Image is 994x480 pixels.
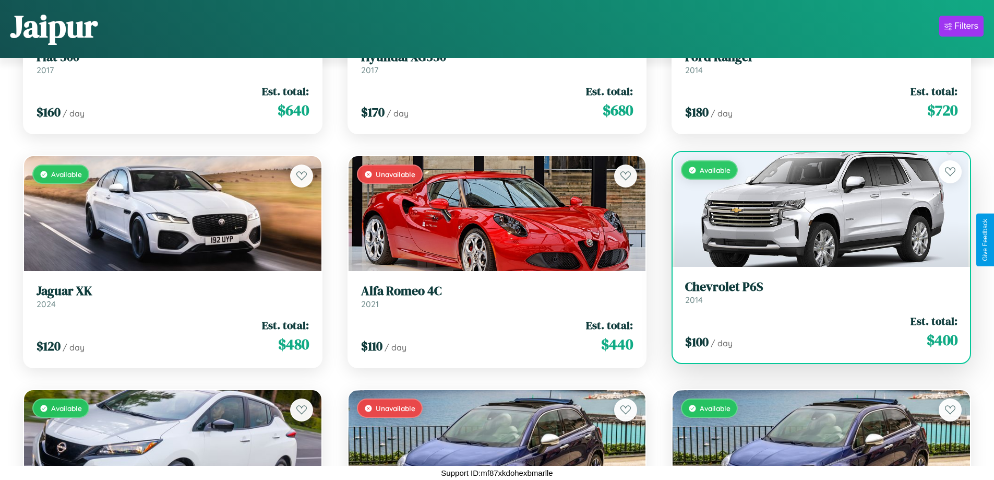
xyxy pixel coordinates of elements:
span: Est. total: [586,318,633,333]
h3: Alfa Romeo 4C [361,284,633,299]
span: / day [711,338,733,348]
button: Filters [939,16,984,37]
a: Alfa Romeo 4C2021 [361,284,633,309]
span: $ 100 [685,333,709,350]
span: 2017 [361,65,378,75]
span: Available [700,166,730,174]
span: / day [63,342,85,353]
span: $ 480 [278,334,309,355]
span: 2014 [685,65,703,75]
span: / day [385,342,406,353]
span: $ 680 [603,100,633,121]
a: Fiat 5002017 [37,50,309,75]
span: Est. total: [586,84,633,99]
span: Available [700,404,730,413]
span: $ 440 [601,334,633,355]
div: Give Feedback [981,219,989,261]
span: 2024 [37,299,56,309]
span: Est. total: [911,84,957,99]
p: Support ID: mf87xkdohexbmarlle [441,466,553,480]
span: $ 120 [37,337,61,355]
span: Available [51,404,82,413]
span: Est. total: [262,84,309,99]
span: $ 110 [361,337,382,355]
div: Filters [954,21,978,31]
span: $ 720 [927,100,957,121]
span: / day [711,108,733,119]
a: Chevrolet P6S2014 [685,279,957,305]
h3: Chevrolet P6S [685,279,957,295]
span: 2014 [685,295,703,305]
span: Est. total: [911,313,957,329]
span: $ 640 [278,100,309,121]
span: $ 180 [685,103,709,121]
span: Unavailable [376,404,415,413]
span: Unavailable [376,170,415,179]
span: $ 160 [37,103,61,121]
span: 2017 [37,65,54,75]
span: $ 170 [361,103,385,121]
span: Available [51,170,82,179]
a: Jaguar XK2024 [37,284,309,309]
span: Est. total: [262,318,309,333]
h1: Jaipur [10,5,98,48]
a: Hyundai XG3502017 [361,50,633,75]
span: 2021 [361,299,379,309]
span: $ 400 [927,330,957,350]
span: / day [387,108,409,119]
h3: Jaguar XK [37,284,309,299]
a: Ford Ranger2014 [685,50,957,75]
span: / day [63,108,85,119]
